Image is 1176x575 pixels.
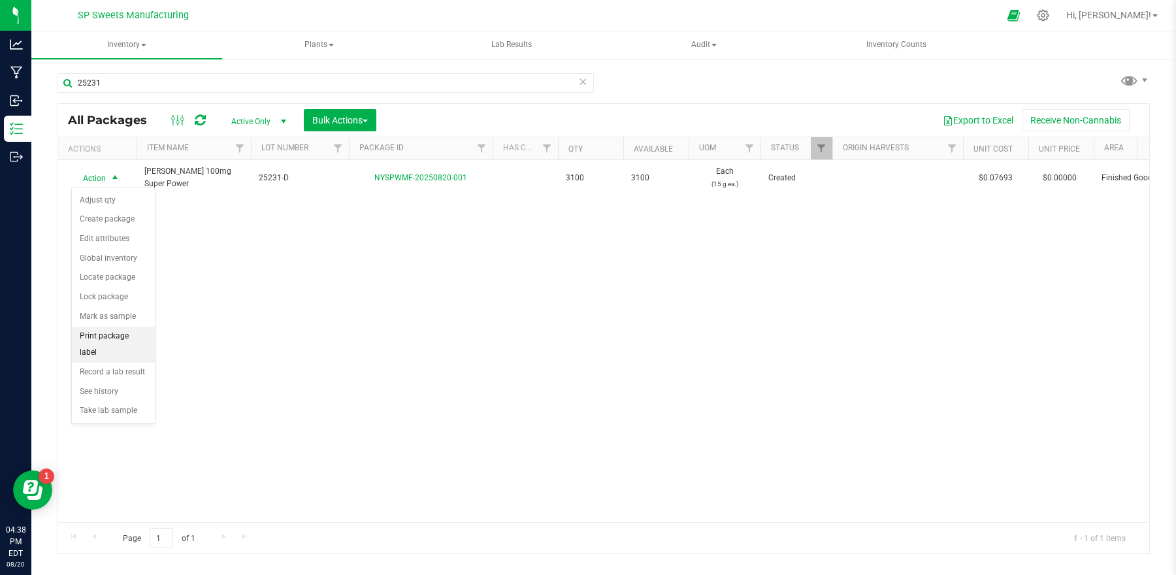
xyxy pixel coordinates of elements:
a: NYSPWMF-20250820-001 [374,173,467,182]
button: Receive Non-Cannabis [1022,109,1130,131]
a: Status [771,143,799,152]
li: Adjust qty [72,191,155,210]
span: select [107,169,123,188]
a: Unit Price [1039,144,1080,154]
a: Available [634,144,673,154]
input: 1 [150,528,173,548]
button: Export to Excel [934,109,1022,131]
li: Mark as sample [72,307,155,327]
a: Audit [608,31,799,59]
p: 08/20 [6,559,25,569]
iframe: Resource center [13,470,52,510]
inline-svg: Outbound [10,150,23,163]
span: Each [696,165,753,190]
span: [PERSON_NAME] 100mg Super Power [144,165,243,190]
li: Print package label [72,327,155,363]
span: All Packages [68,113,160,127]
li: Locate package [72,268,155,287]
a: Filter [811,137,832,159]
li: See history [72,382,155,402]
span: Clear [578,73,587,90]
span: Lab Results [474,39,549,50]
inline-svg: Analytics [10,38,23,51]
inline-svg: Inbound [10,94,23,107]
th: Has COA [493,137,558,160]
input: Search Package ID, Item Name, SKU, Lot or Part Number... [57,73,594,93]
span: Hi, [PERSON_NAME]! [1066,10,1151,20]
a: Filter [229,137,251,159]
span: Created [768,172,825,184]
span: Inventory Counts [849,39,944,50]
a: UOM [699,143,716,152]
span: 25231-D [259,172,341,184]
li: Create package [72,210,155,229]
a: Unit Cost [973,144,1013,154]
span: Open Ecommerce Menu [999,3,1028,28]
span: SP Sweets Manufacturing [78,10,189,21]
span: $0.00000 [1036,169,1083,188]
p: (15 g ea.) [696,178,753,190]
a: Filter [471,137,493,159]
span: 1 - 1 of 1 items [1063,528,1136,548]
li: Edit attributes [72,229,155,249]
a: Package ID [359,143,404,152]
a: Area [1104,143,1124,152]
span: 3100 [631,172,681,184]
div: Actions [68,144,131,154]
a: Lot Number [261,143,308,152]
a: Inventory Counts [801,31,992,59]
li: Global inventory [72,249,155,269]
a: Origin Harvests [843,143,909,152]
li: Take lab sample [72,401,155,421]
a: Lab Results [416,31,607,59]
inline-svg: Manufacturing [10,66,23,79]
li: Lock package [72,287,155,307]
a: Filter [941,137,963,159]
inline-svg: Inventory [10,122,23,135]
a: Item Name [147,143,189,152]
p: 04:38 PM EDT [6,524,25,559]
a: Inventory [31,31,222,59]
span: Audit [609,32,798,58]
li: Record a lab result [72,363,155,382]
td: $0.07693 [963,160,1028,195]
a: Filter [327,137,349,159]
span: Plants [224,32,414,58]
span: 3100 [566,172,615,184]
span: Page of 1 [112,528,206,548]
span: Action [71,169,106,188]
iframe: Resource center unread badge [39,468,54,484]
button: Bulk Actions [304,109,376,131]
a: Filter [536,137,558,159]
div: Manage settings [1035,9,1051,22]
a: Qty [568,144,583,154]
a: Filter [739,137,760,159]
span: Bulk Actions [312,115,368,125]
a: Plants [223,31,414,59]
